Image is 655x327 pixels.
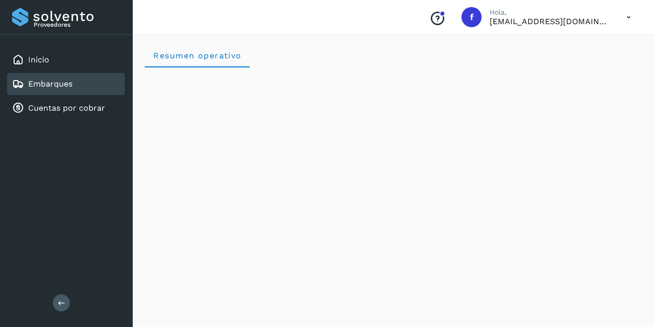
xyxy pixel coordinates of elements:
[490,17,610,26] p: facturacion@protransport.com.mx
[7,49,125,71] div: Inicio
[28,55,49,64] a: Inicio
[153,51,242,60] span: Resumen operativo
[490,8,610,17] p: Hola,
[7,73,125,95] div: Embarques
[7,97,125,119] div: Cuentas por cobrar
[28,103,105,113] a: Cuentas por cobrar
[34,21,121,28] p: Proveedores
[28,79,72,89] a: Embarques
